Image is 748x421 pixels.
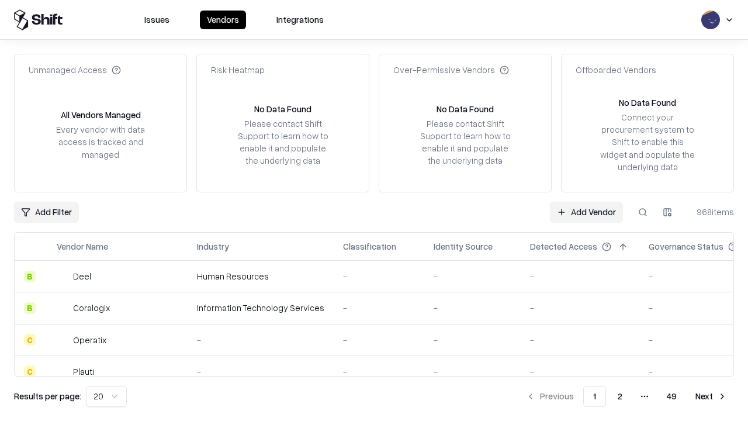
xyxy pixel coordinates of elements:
[57,334,68,346] img: Operatix
[197,365,324,378] div: -
[211,64,265,76] div: Risk Heatmap
[73,334,106,346] div: Operatix
[619,96,676,109] div: No Data Found
[234,118,331,167] div: Please contact Shift Support to learn how to enable it and populate the underlying data
[24,334,36,346] div: C
[73,270,91,282] div: Deel
[197,240,229,253] div: Industry
[24,365,36,377] div: C
[530,365,630,378] div: -
[530,334,630,346] div: -
[393,64,509,76] div: Over-Permissive Vendors
[24,271,36,282] div: B
[599,111,696,173] div: Connect your procurement system to Shift to enable this widget and populate the underlying data
[57,240,108,253] div: Vendor Name
[417,118,514,167] div: Please contact Shift Support to learn how to enable it and populate the underlying data
[52,123,149,160] div: Every vendor with data access is tracked and managed
[24,302,36,314] div: B
[57,365,68,377] img: Plauti
[14,202,79,223] button: Add Filter
[200,11,246,29] button: Vendors
[519,386,734,407] nav: pagination
[576,64,656,76] div: Offboarded Vendors
[530,302,630,314] div: -
[14,390,81,402] p: Results per page:
[197,302,324,314] div: Information Technology Services
[437,103,494,115] div: No Data Found
[434,334,511,346] div: -
[343,302,415,314] div: -
[254,103,311,115] div: No Data Found
[343,270,415,282] div: -
[197,270,324,282] div: Human Resources
[608,386,632,407] button: 2
[343,334,415,346] div: -
[550,202,623,223] a: Add Vendor
[73,302,110,314] div: Coralogix
[530,270,630,282] div: -
[197,334,324,346] div: -
[583,386,606,407] button: 1
[137,11,176,29] button: Issues
[434,270,511,282] div: -
[343,365,415,378] div: -
[29,64,121,76] div: Unmanaged Access
[434,365,511,378] div: -
[434,302,511,314] div: -
[649,240,723,253] div: Governance Status
[57,302,68,314] img: Coralogix
[687,206,734,218] div: 968 items
[657,386,686,407] button: 49
[61,109,141,121] div: All Vendors Managed
[688,386,734,407] button: Next
[530,240,597,253] div: Detected Access
[434,240,493,253] div: Identity Source
[343,240,396,253] div: Classification
[57,271,68,282] img: Deel
[269,11,331,29] button: Integrations
[73,365,94,378] div: Plauti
